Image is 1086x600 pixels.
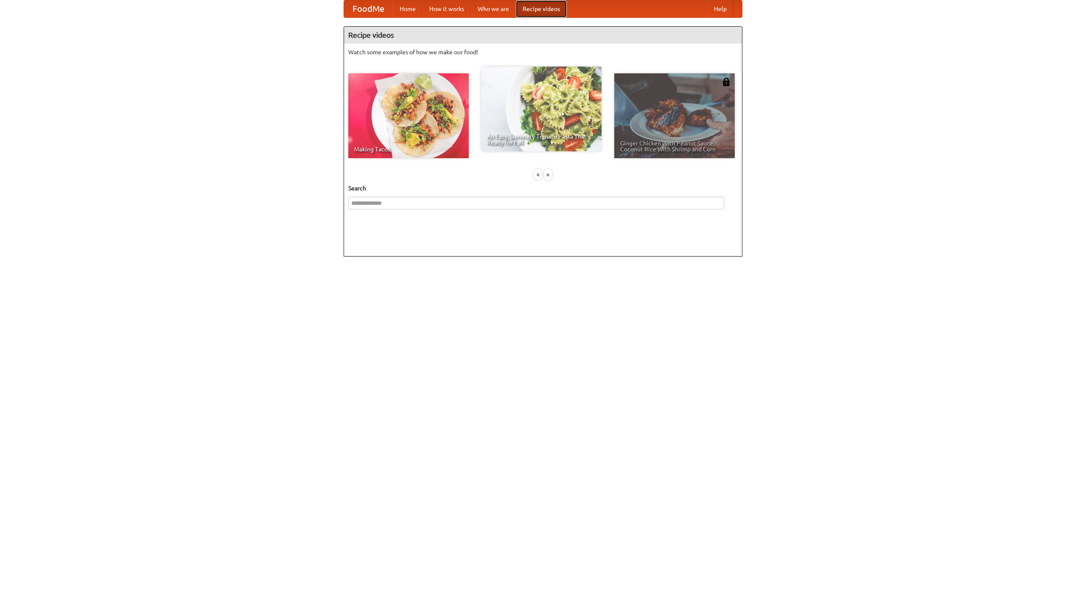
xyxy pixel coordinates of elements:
div: « [534,169,542,180]
a: FoodMe [344,0,393,17]
h4: Recipe videos [344,27,742,44]
img: 483408.png [722,78,731,86]
span: Making Tacos [354,146,463,152]
p: Watch some examples of how we make our food! [348,48,738,56]
span: An Easy, Summery Tomato Pasta That's Ready for Fall [487,134,596,145]
a: Making Tacos [348,73,469,158]
a: An Easy, Summery Tomato Pasta That's Ready for Fall [481,67,602,151]
a: Home [393,0,423,17]
div: » [544,169,552,180]
h5: Search [348,184,738,193]
a: Who we are [471,0,516,17]
a: Recipe videos [516,0,567,17]
a: How it works [423,0,471,17]
a: Help [707,0,733,17]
